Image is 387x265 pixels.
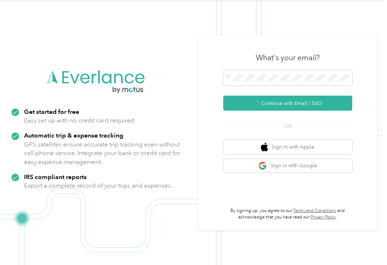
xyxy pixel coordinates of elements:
strong: Automatic trip & expense tracking [24,131,123,139]
strong: Get started for free [24,108,79,115]
button: Continue with Email / SSO [223,96,352,111]
p: By signing up, you agree to our and acknowledge that you have read our . [223,208,352,220]
a: Privacy Policy [311,215,336,220]
img: google logo [258,162,267,170]
button: apple logoSign in with Apple [223,140,352,154]
a: Terms and Conditions [293,208,336,213]
img: apple logo [261,143,268,151]
button: google logoSign in with Google [223,159,352,173]
p: Easy set up with no credit card required [24,116,134,125]
h3: What's your email? [256,53,320,63]
p: GPS satellites ensure accurate trip tracking even without cell phone service. Integrate your bank... [24,140,181,167]
span: OR [275,122,300,130]
p: Export a complete record of your trips and expenses. [24,181,172,190]
strong: IRS compliant reports [24,173,87,180]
